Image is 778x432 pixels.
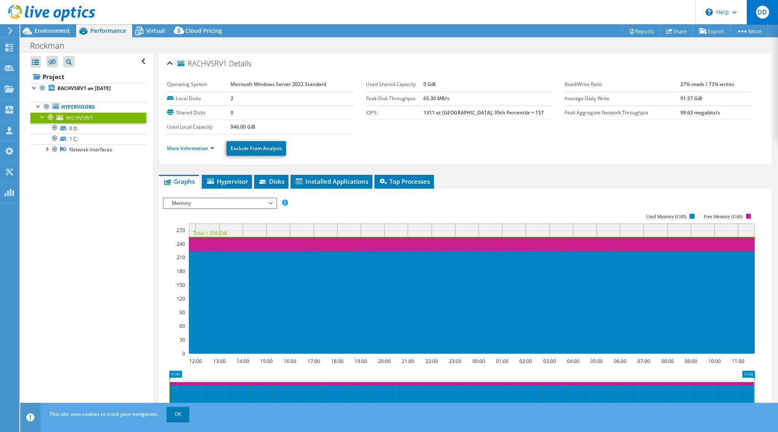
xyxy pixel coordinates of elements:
[30,133,146,144] a: 1 C:
[229,58,251,68] span: Details
[423,95,449,102] b: 65.30 MB/s
[231,123,255,130] b: 946.00 GiB
[693,25,731,37] a: Export
[704,214,743,219] text: Free Memory (GiB)
[496,358,509,365] text: 01:00
[167,95,231,103] label: Local Disks
[284,358,296,365] text: 16:00
[622,25,660,37] a: Reports
[231,81,326,88] b: Microsoft Windows Server 2022 Standard
[614,358,626,365] text: 06:00
[30,123,146,133] a: 0 D:
[590,358,603,365] text: 05:00
[180,309,185,316] text: 90
[177,268,185,275] text: 180
[646,214,686,219] text: Used Memory (GiB)
[90,27,126,34] span: Performance
[564,95,680,103] label: Average Daily Write
[213,358,226,365] text: 13:00
[366,109,423,117] label: IOPS:
[260,358,273,365] text: 15:00
[564,109,680,117] label: Peak Aggregate Network Throughput
[177,282,185,288] text: 150
[30,112,146,123] a: RACHVSRV1
[167,109,231,117] label: Shared Disks
[685,358,697,365] text: 09:00
[182,350,185,357] text: 0
[708,358,721,365] text: 10:00
[732,358,744,365] text: 11:00
[378,177,430,185] span: Top Processes
[705,9,713,16] svg: \n
[231,109,233,116] b: 0
[163,177,195,185] span: Graphs
[167,145,214,152] a: More Information
[756,6,769,19] span: DD
[543,358,556,365] text: 03:00
[30,144,146,155] a: Network Interfaces
[366,95,423,103] label: Peak Disk Throughput
[331,358,344,365] text: 18:00
[308,358,320,365] text: 17:00
[167,123,231,131] label: Used Local Capacity
[378,358,391,365] text: 20:00
[30,102,146,112] a: Hypervisors
[167,407,189,421] a: OK
[58,85,111,92] b: RACHVSRV1 on [DATE]
[637,358,650,365] text: 07:00
[680,95,702,102] b: 91.57 GiB
[564,80,680,88] label: Read/Write Ratio
[189,358,202,365] text: 12:00
[49,411,158,417] span: This site uses cookies to track your navigation.
[425,358,438,365] text: 22:00
[449,358,462,365] text: 23:00
[180,336,185,343] text: 30
[26,41,77,50] h1: Rockman
[472,358,485,365] text: 00:00
[366,80,423,88] label: Used Shared Capacity
[423,81,436,88] b: 0 GiB
[146,27,165,34] span: Virtual
[680,109,720,116] b: 99.63 megabits/s
[567,358,579,365] text: 04:00
[519,358,532,365] text: 02:00
[231,95,233,102] b: 2
[34,27,70,34] span: Environment
[423,109,544,116] b: 1311 at [GEOGRAPHIC_DATA], 95th Percentile = 157
[193,230,227,236] text: Total = 256 GiB
[295,177,368,185] span: Installed Applications
[66,114,93,121] span: RACHVSRV1
[30,83,146,94] a: RACHVSRV1 on [DATE]
[402,358,414,365] text: 21:00
[730,25,768,37] a: More
[227,141,286,156] a: Exclude From Analysis
[680,81,734,88] b: 27% reads / 73% writes
[258,177,284,185] span: Disks
[168,198,272,208] span: Memory
[237,358,249,365] text: 14:00
[206,177,248,185] span: Hypervisor
[660,25,693,37] a: Share
[177,254,185,261] text: 210
[30,70,146,83] a: Project
[177,241,185,247] text: 240
[177,60,227,68] span: RACHVSRV1
[167,80,231,88] label: Operating System
[177,227,185,234] text: 270
[355,358,367,365] text: 19:00
[185,27,222,34] span: Cloud Pricing
[180,322,185,329] text: 60
[661,358,674,365] text: 08:00
[177,295,185,302] text: 120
